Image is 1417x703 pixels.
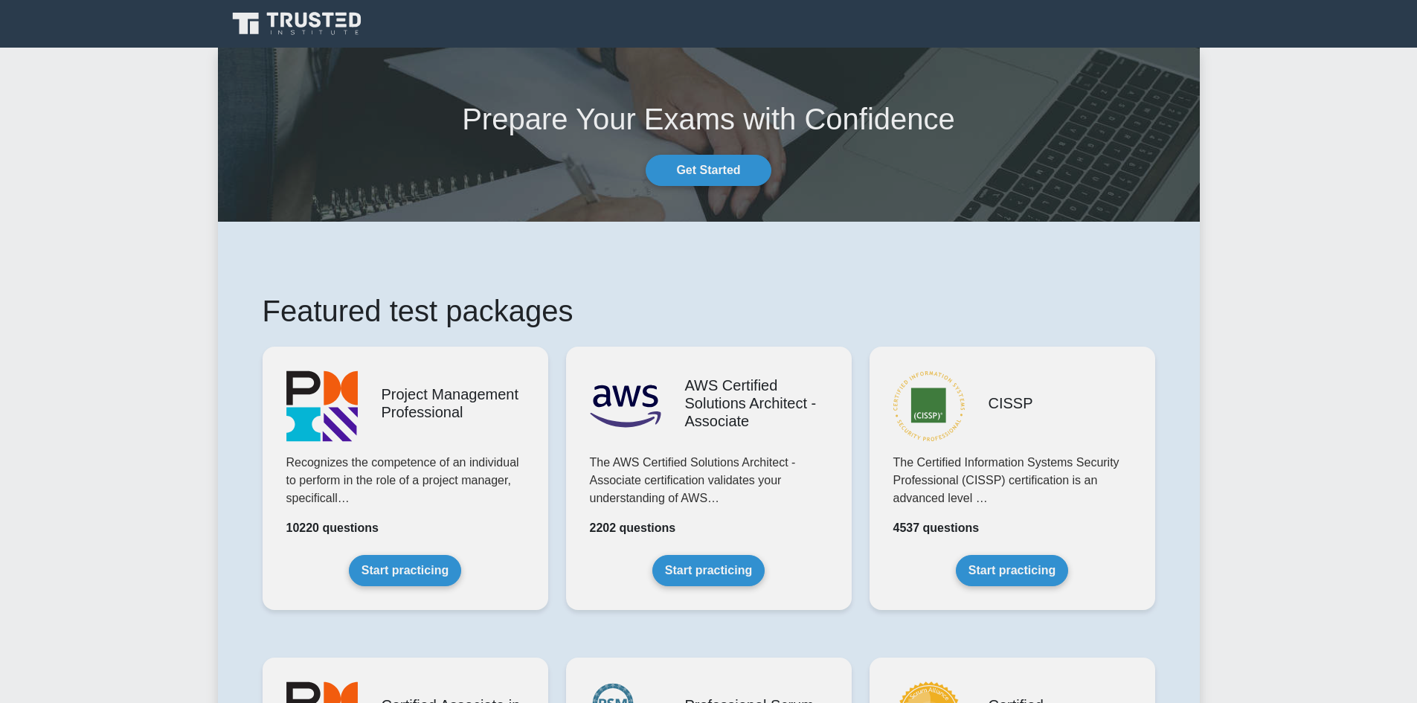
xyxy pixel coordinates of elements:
[652,555,765,586] a: Start practicing
[218,101,1200,137] h1: Prepare Your Exams with Confidence
[646,155,771,186] a: Get Started
[263,293,1155,329] h1: Featured test packages
[349,555,461,586] a: Start practicing
[956,555,1068,586] a: Start practicing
